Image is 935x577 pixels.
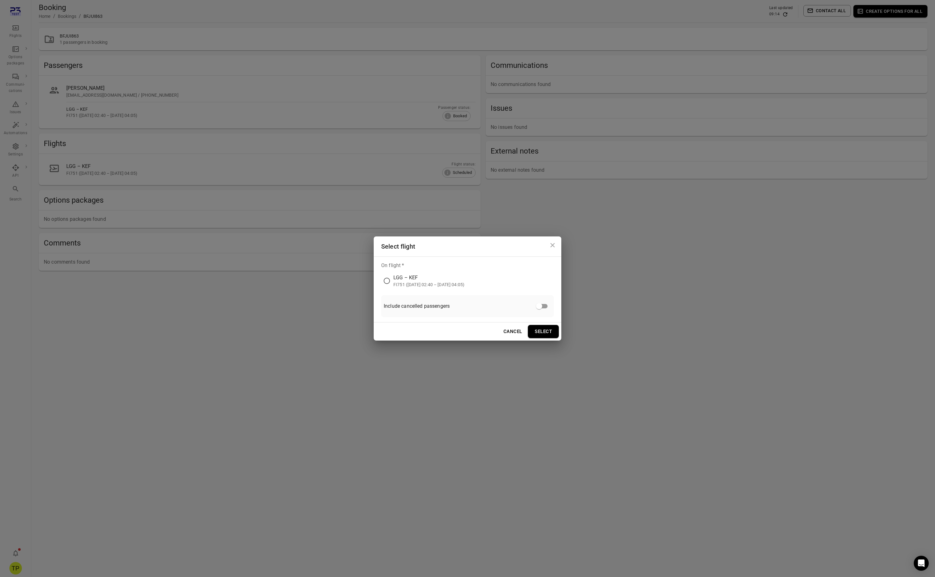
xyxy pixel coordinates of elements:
legend: On flight [381,262,404,269]
div: LGG – KEF [393,274,464,281]
button: Cancel [500,325,526,338]
div: Include cancelled passengers [381,295,554,317]
div: FI751 ([DATE] 02:40 – [DATE] 04:05) [393,281,464,288]
h2: Select flight [374,236,561,256]
button: Select [528,325,559,338]
button: Close dialog [546,239,559,251]
div: Open Intercom Messenger [914,556,929,571]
